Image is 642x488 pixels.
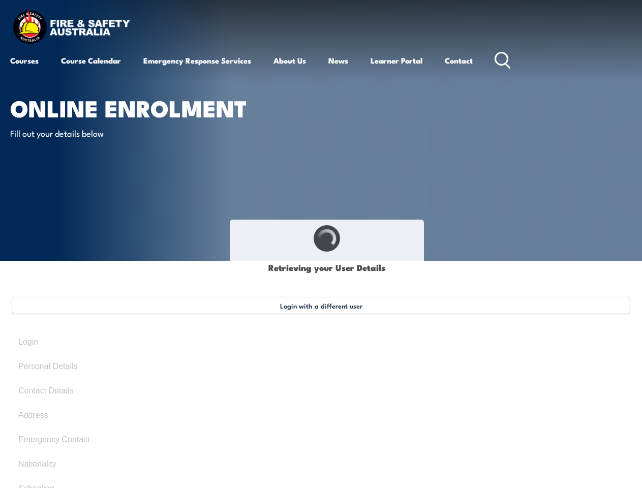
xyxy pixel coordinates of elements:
[328,48,348,73] a: News
[143,48,251,73] a: Emergency Response Services
[371,48,422,73] a: Learner Portal
[445,48,473,73] a: Contact
[273,48,306,73] a: About Us
[280,301,362,310] span: Login with a different user
[10,98,261,117] h1: Online Enrolment
[10,48,39,73] a: Courses
[61,48,121,73] a: Course Calendar
[235,257,418,277] h1: Retrieving your User Details
[10,127,196,139] p: Fill out your details below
